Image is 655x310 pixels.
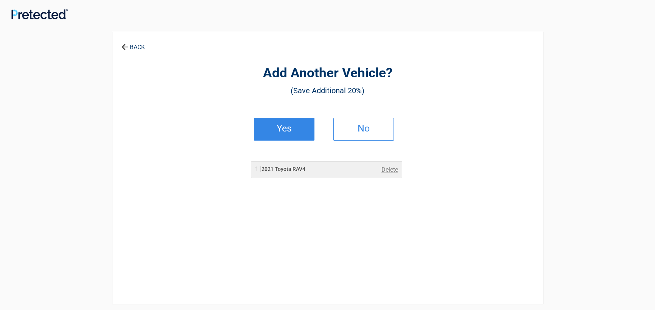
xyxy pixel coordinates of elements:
[11,9,68,19] img: Main Logo
[154,64,501,82] h2: Add Another Vehicle?
[120,37,146,50] a: BACK
[255,165,261,172] span: 1 |
[381,165,398,174] a: Delete
[255,165,305,173] h2: 2021 Toyota RAV4
[154,84,501,97] h3: (Save Additional 20%)
[341,126,386,131] h2: No
[262,126,306,131] h2: Yes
